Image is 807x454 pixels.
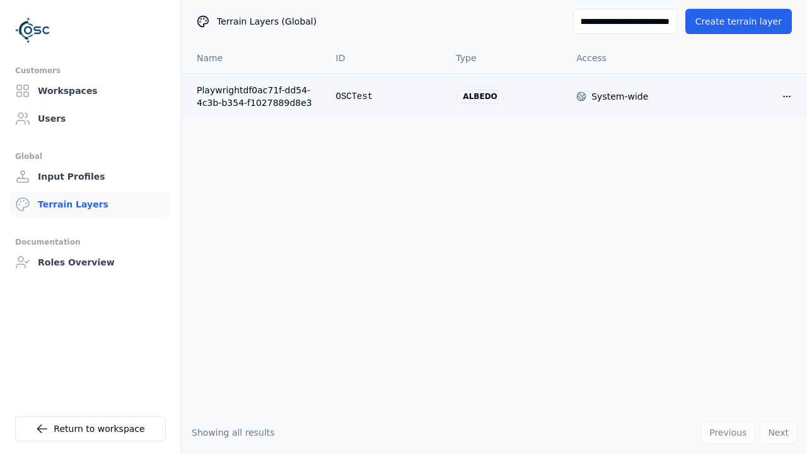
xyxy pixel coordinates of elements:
div: albedo [456,90,504,103]
th: Type [446,43,566,73]
div: OSCTest [336,90,436,103]
button: Create terrain layer [685,9,792,34]
div: Documentation [15,235,166,250]
a: Users [10,106,171,131]
span: Terrain Layers (Global) [217,15,316,28]
th: ID [326,43,446,73]
img: Logo [15,13,50,48]
a: Input Profiles [10,164,171,189]
div: Global [15,149,166,164]
a: Roles Overview [10,250,171,275]
th: Access [566,43,687,73]
div: System-wide [591,90,648,103]
a: Workspaces [10,78,171,103]
div: Customers [15,63,166,78]
a: Return to workspace [15,416,166,441]
a: Playwrightdf0ac71f-dd54-4c3b-b354-f1027889d8e3 [197,84,316,109]
th: Name [182,43,326,73]
a: Terrain Layers [10,192,171,217]
span: Showing all results [192,428,275,438]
